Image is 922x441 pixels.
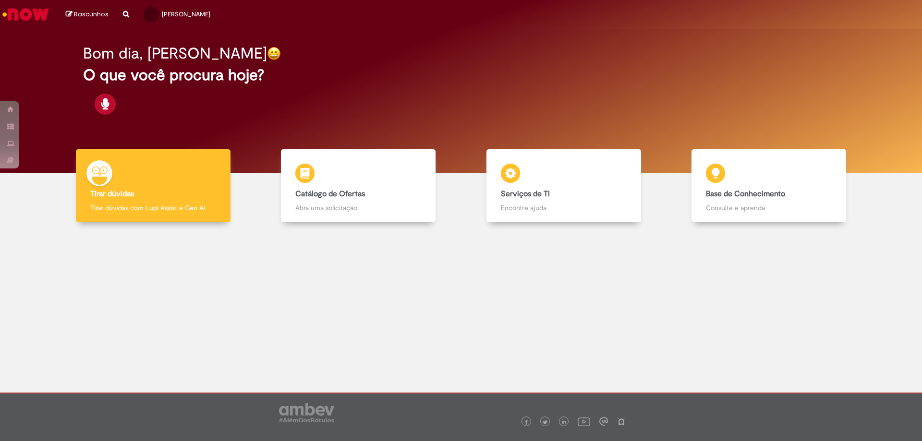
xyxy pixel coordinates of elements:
b: Tirar dúvidas [90,189,134,199]
img: logo_footer_twitter.png [543,420,547,425]
img: logo_footer_linkedin.png [562,419,567,425]
a: Rascunhos [66,10,109,19]
img: logo_footer_naosei.png [617,417,626,426]
h2: O que você procura hoje? [83,67,839,83]
h2: Bom dia, [PERSON_NAME] [83,45,267,62]
img: logo_footer_ambev_rotulo_gray.png [279,403,334,422]
span: Rascunhos [74,10,109,19]
a: Base de Conhecimento Consulte e aprenda [667,149,872,223]
b: Base de Conhecimento [706,189,785,199]
span: [PERSON_NAME] [162,10,210,18]
p: Encontre ajuda [501,203,627,213]
img: ServiceNow [1,5,50,24]
a: Catálogo de Ofertas Abra uma solicitação [256,149,461,223]
img: logo_footer_facebook.png [524,420,529,425]
img: logo_footer_workplace.png [599,417,608,426]
a: Tirar dúvidas Tirar dúvidas com Lupi Assist e Gen Ai [50,149,256,223]
p: Abra uma solicitação [295,203,421,213]
img: logo_footer_youtube.png [578,415,590,428]
img: happy-face.png [267,47,281,60]
p: Tirar dúvidas com Lupi Assist e Gen Ai [90,203,216,213]
b: Serviços de TI [501,189,550,199]
a: Serviços de TI Encontre ajuda [461,149,667,223]
b: Catálogo de Ofertas [295,189,365,199]
p: Consulte e aprenda [706,203,832,213]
